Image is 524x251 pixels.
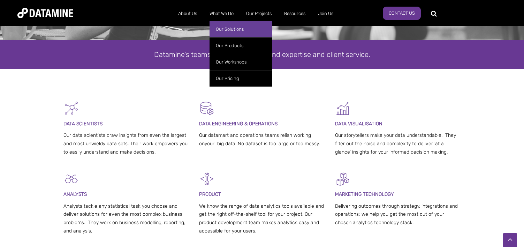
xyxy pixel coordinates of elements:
[210,21,272,37] a: Our Solutions
[203,5,240,23] a: What We Do
[335,171,351,187] img: Digital Activation
[210,37,272,54] a: Our Products
[154,50,370,59] span: Datamine's teams are organised around expertise and client service.
[63,131,189,156] p: Our data scientists draw insights from even the largest and most unwieldy data sets. Their work e...
[63,101,79,116] img: Graph - Network
[335,191,394,197] span: MARKETING TECHNOLOGY
[199,101,215,116] img: Datamart
[335,131,461,156] p: Our storytellers make your data understandable. They filter out the noise and complexity to deliv...
[63,202,189,235] p: Analysts tackle any statistical task you choose and deliver solutions for even the most complex b...
[383,7,421,20] a: Contact Us
[63,191,87,197] span: ANALYSTS
[312,5,340,23] a: Join Us
[172,5,203,23] a: About Us
[199,191,221,197] span: PRODUCT
[210,70,272,87] a: Our Pricing
[335,101,351,116] img: Graph 5
[199,121,278,127] span: DATA ENGINEERING & OPERATIONS
[17,8,73,18] img: Datamine
[240,5,278,23] a: Our Projects
[199,131,325,148] p: Our datamart and operations teams relish working onyour big data. No dataset is too large or too ...
[63,171,79,187] img: Analysts
[199,171,215,187] img: Development
[335,202,461,227] p: Delivering outcomes through strategy, integrations and operations; we help you get the most out o...
[199,202,325,235] p: We know the range of data analytics tools available and get the right off-the-shelf tool for your...
[210,54,272,70] a: Our Workshops
[63,121,102,127] span: DATA SCIENTISTS
[335,121,382,127] span: DATA VISUALISATION
[278,5,312,23] a: Resources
